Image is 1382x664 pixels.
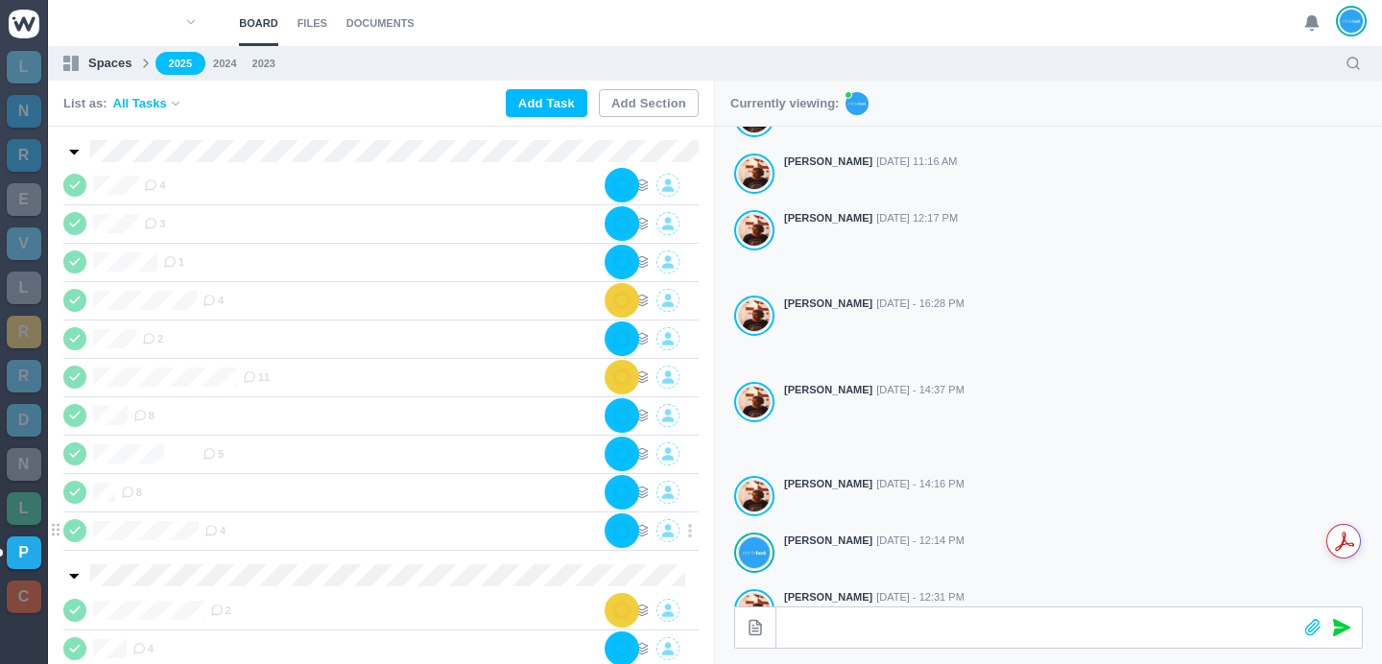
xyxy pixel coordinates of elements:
img: Antonio Lopes [739,299,770,332]
img: Antonio Lopes [739,480,770,512]
a: N [7,95,41,128]
a: 2023 [252,56,275,72]
span: [DATE] 11:16 AM [876,154,957,170]
span: [DATE] - 16:28 PM [876,296,965,312]
a: E [7,183,41,216]
a: V [7,227,41,260]
strong: [PERSON_NAME] [784,210,872,226]
img: Antonio Lopes [739,157,770,190]
span: [DATE] - 14:37 PM [876,382,965,398]
img: João Tosta [1340,9,1363,34]
img: Antonio Lopes [739,386,770,418]
p: Spaces [88,54,132,73]
strong: [PERSON_NAME] [784,296,872,312]
a: L [7,51,41,83]
a: L [7,492,41,525]
a: 2025 [155,52,205,76]
a: L [7,272,41,304]
strong: [PERSON_NAME] [784,382,872,398]
p: Currently viewing: [730,94,839,113]
img: João Tosta [739,536,770,569]
a: P [7,536,41,569]
strong: [PERSON_NAME] [784,154,872,170]
strong: [PERSON_NAME] [784,589,872,605]
a: 2024 [213,56,236,72]
a: R [7,316,41,348]
span: [DATE] - 12:14 PM [876,533,965,549]
button: Add Task [506,89,587,117]
a: C [7,581,41,613]
a: R [7,360,41,392]
span: [DATE] - 14:16 PM [876,476,965,492]
button: Add Section [599,89,699,117]
a: N [7,448,41,481]
img: JT [846,92,869,115]
strong: [PERSON_NAME] [784,476,872,492]
img: spaces [63,56,79,71]
a: R [7,139,41,172]
a: D [7,404,41,437]
img: Antonio Lopes [739,214,770,247]
span: [DATE] - 12:31 PM [876,589,965,605]
span: All Tasks [113,94,167,113]
img: winio [9,10,39,38]
span: [DATE] 12:17 PM [876,210,958,226]
strong: [PERSON_NAME] [784,533,872,549]
div: List as: [63,94,182,113]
